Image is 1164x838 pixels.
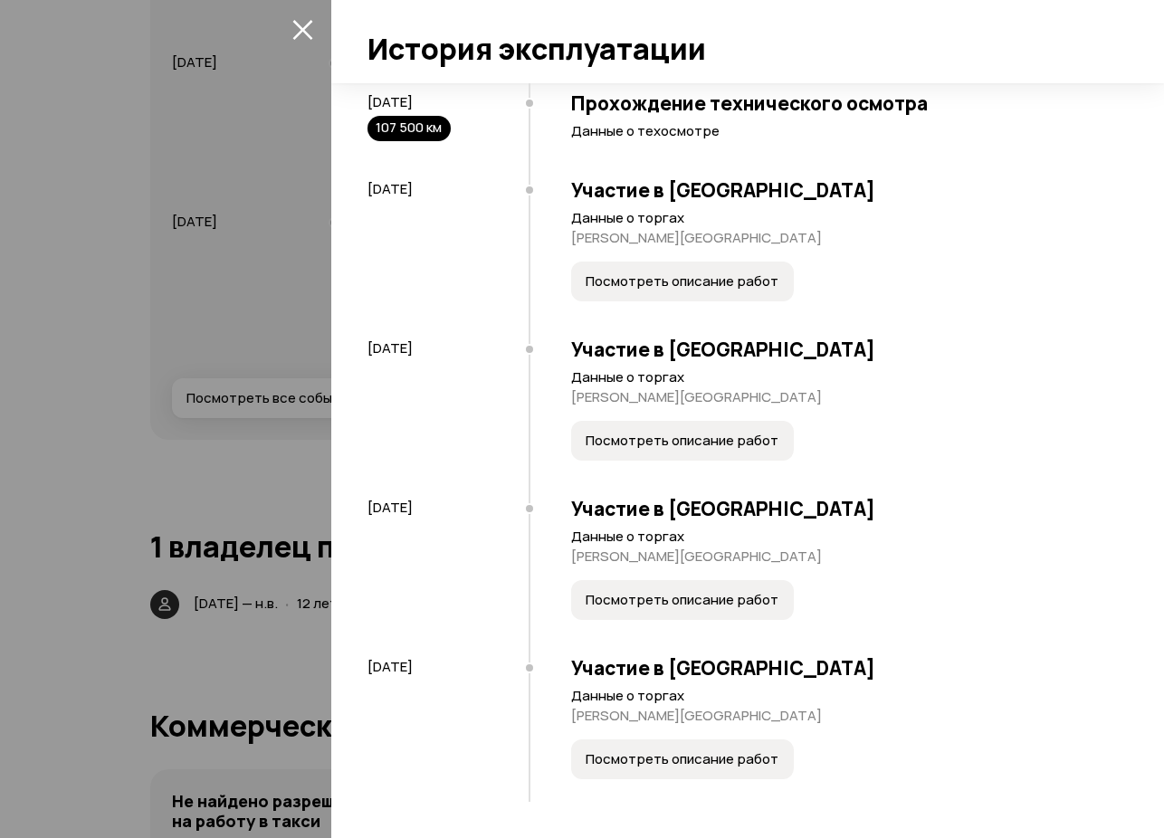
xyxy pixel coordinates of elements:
span: [DATE] [367,657,413,676]
p: Данные о торгах [571,687,1110,705]
h3: Участие в [GEOGRAPHIC_DATA] [571,178,1110,202]
button: Посмотреть описание работ [571,580,794,620]
span: Посмотреть описание работ [586,750,778,768]
button: Посмотреть описание работ [571,421,794,461]
button: Посмотреть описание работ [571,739,794,779]
p: Данные о техосмотре [571,122,1110,140]
h3: Участие в [GEOGRAPHIC_DATA] [571,656,1110,680]
p: [PERSON_NAME][GEOGRAPHIC_DATA] [571,707,1110,725]
p: [PERSON_NAME][GEOGRAPHIC_DATA] [571,229,1110,247]
span: Посмотреть описание работ [586,272,778,290]
h3: Участие в [GEOGRAPHIC_DATA] [571,338,1110,361]
div: 107 500 км [367,116,451,141]
span: Посмотреть описание работ [586,591,778,609]
p: Данные о торгах [571,528,1110,546]
h3: Участие в [GEOGRAPHIC_DATA] [571,497,1110,520]
button: закрыть [288,14,317,43]
p: Данные о торгах [571,209,1110,227]
button: Посмотреть описание работ [571,262,794,301]
span: [DATE] [367,338,413,357]
span: [DATE] [367,498,413,517]
span: [DATE] [367,179,413,198]
p: [PERSON_NAME][GEOGRAPHIC_DATA] [571,388,1110,406]
h3: Прохождение технического осмотра [571,91,1110,115]
p: Данные о торгах [571,368,1110,386]
span: [DATE] [367,92,413,111]
span: Посмотреть описание работ [586,432,778,450]
p: [PERSON_NAME][GEOGRAPHIC_DATA] [571,548,1110,566]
